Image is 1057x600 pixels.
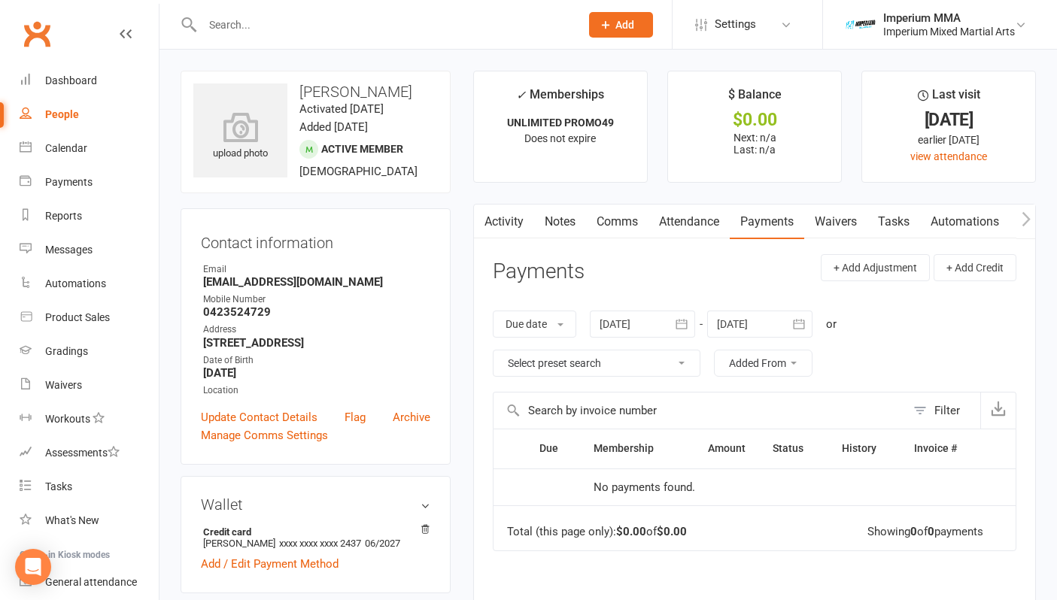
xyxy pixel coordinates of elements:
div: or [826,315,837,333]
th: Membership [580,429,683,468]
div: Mobile Number [203,292,430,307]
input: Search by invoice number [494,392,906,429]
td: No payments found. [580,468,760,506]
strong: 0 [928,525,934,538]
a: Messages [20,233,159,267]
a: Payments [730,205,804,239]
th: Amount [683,429,760,468]
div: [DATE] [876,112,1022,128]
h3: Payments [493,260,585,283]
th: Status [759,429,828,468]
span: Settings [715,8,756,41]
button: Add [589,12,653,38]
a: Clubworx [18,15,56,53]
span: Add [615,19,634,31]
a: Notes [534,205,586,239]
a: view attendance [910,150,987,162]
input: Search... [198,14,570,35]
button: + Add Adjustment [821,254,930,281]
i: ✓ [516,88,526,102]
a: Assessments [20,436,159,470]
th: History [828,429,901,468]
a: Add / Edit Payment Method [201,555,339,573]
a: Manage Comms Settings [201,426,328,444]
div: Imperium MMA [883,11,1015,25]
div: $0.00 [682,112,828,128]
a: Activity [474,205,534,239]
time: Added [DATE] [299,120,368,134]
div: Dashboard [45,74,97,86]
span: Does not expire [524,132,596,144]
div: Email [203,262,430,277]
strong: [DATE] [203,366,430,380]
a: Reports [20,199,159,233]
div: Last visit [918,85,980,112]
th: Invoice # [901,429,983,468]
p: Next: n/a Last: n/a [682,132,828,156]
div: Location [203,383,430,398]
a: Payments [20,165,159,199]
a: Waivers [20,368,159,402]
a: Dashboard [20,64,159,98]
strong: $0.00 [657,525,687,538]
div: Filter [934,402,960,420]
a: General attendance kiosk mode [20,565,159,599]
div: Assessments [45,447,120,459]
div: People [45,108,79,120]
div: Messages [45,244,93,256]
a: What's New [20,504,159,538]
h3: Contact information [201,229,430,251]
time: Activated [DATE] [299,102,384,116]
a: Waivers [804,205,867,239]
h3: Wallet [201,496,430,513]
div: earlier [DATE] [876,132,1022,148]
a: Flag [345,408,366,426]
a: Calendar [20,132,159,165]
div: Workouts [45,413,90,425]
span: Active member [321,143,403,155]
div: General attendance [45,576,137,588]
a: Automations [920,205,1010,239]
a: Update Contact Details [201,408,317,426]
strong: [STREET_ADDRESS] [203,336,430,350]
div: Calendar [45,142,87,154]
strong: [EMAIL_ADDRESS][DOMAIN_NAME] [203,275,430,289]
a: People [20,98,159,132]
div: Product Sales [45,311,110,323]
div: Payments [45,176,93,188]
a: Gradings [20,335,159,368]
div: Waivers [45,379,82,391]
div: Date of Birth [203,353,430,368]
a: Tasks [867,205,920,239]
span: 06/2027 [365,538,400,549]
div: Imperium Mixed Martial Arts [883,25,1015,38]
strong: UNLIMITED PROMO49 [507,117,614,129]
li: [PERSON_NAME] [201,524,430,551]
button: Filter [906,392,980,429]
img: thumb_image1639376871.png [846,10,876,40]
a: Tasks [20,470,159,504]
div: Tasks [45,480,72,492]
strong: 0423524729 [203,305,430,319]
h3: [PERSON_NAME] [193,83,438,100]
div: Gradings [45,345,88,357]
div: Memberships [516,85,604,113]
a: Comms [586,205,648,239]
div: upload photo [193,112,287,162]
div: Reports [45,210,82,222]
span: xxxx xxxx xxxx 2437 [279,538,361,549]
a: Attendance [648,205,730,239]
a: Product Sales [20,301,159,335]
div: Address [203,323,430,337]
button: Due date [493,311,576,338]
a: Archive [393,408,430,426]
button: Added From [714,350,812,377]
strong: 0 [910,525,917,538]
div: Total (this page only): of [507,526,687,538]
div: Automations [45,277,106,289]
div: $ Balance [728,85,782,112]
a: Workouts [20,402,159,436]
button: + Add Credit [934,254,1016,281]
div: Showing of payments [867,526,983,538]
th: Due [526,429,580,468]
